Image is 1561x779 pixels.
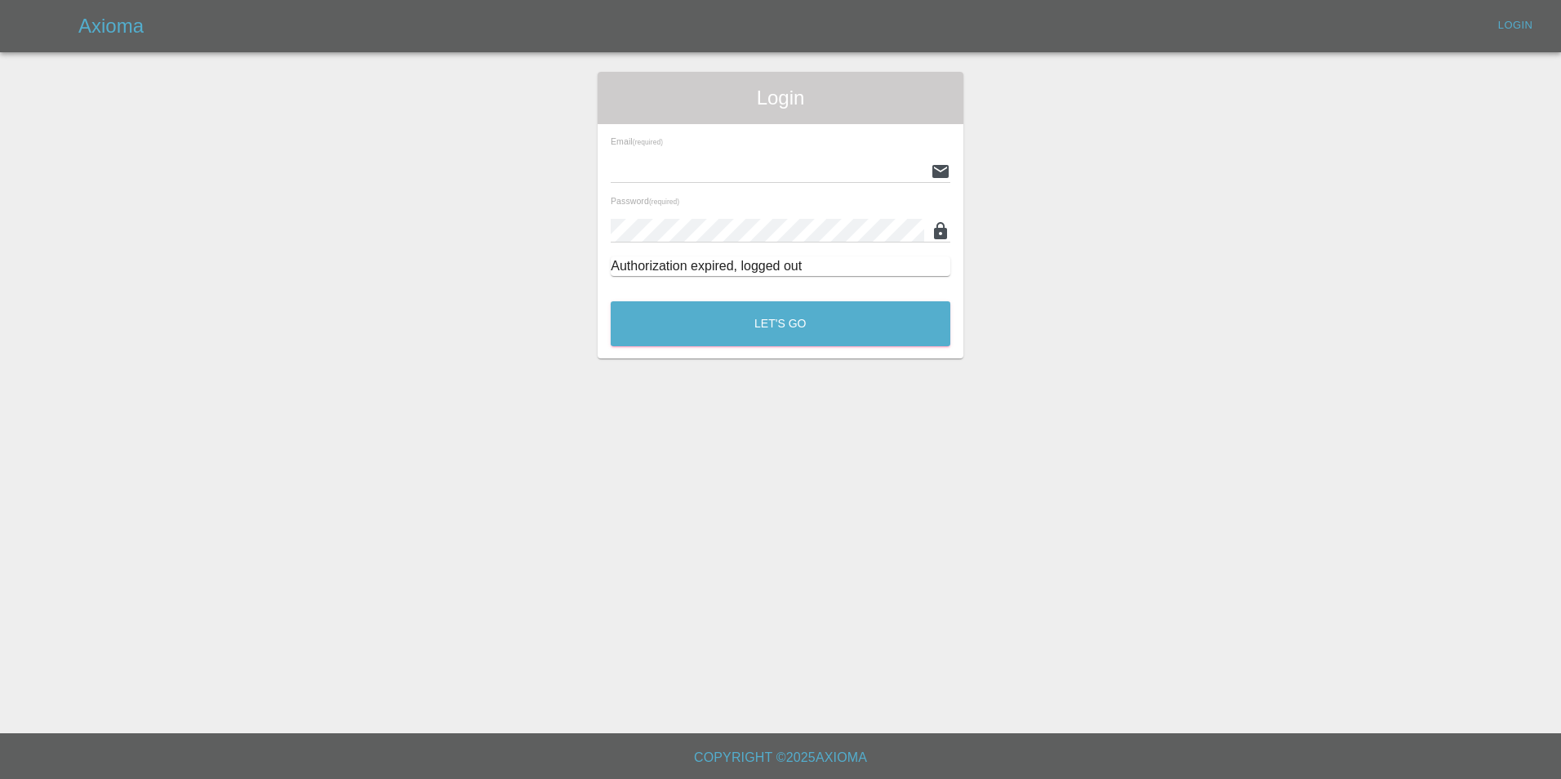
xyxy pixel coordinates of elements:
a: Login [1489,13,1541,38]
span: Email [611,136,663,146]
h5: Axioma [78,13,144,39]
small: (required) [633,139,663,146]
button: Let's Go [611,301,950,346]
div: Authorization expired, logged out [611,256,950,276]
span: Password [611,196,679,206]
span: Login [611,85,950,111]
h6: Copyright © 2025 Axioma [13,746,1548,769]
small: (required) [649,198,679,206]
